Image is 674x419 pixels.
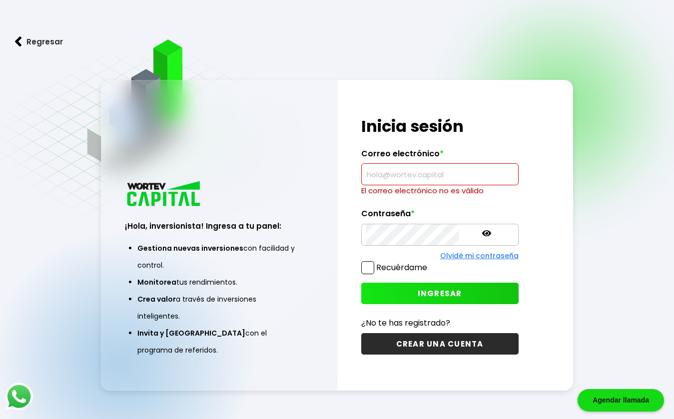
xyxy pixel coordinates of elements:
span: Crea valor [137,294,176,304]
img: logos_whatsapp-icon.242b2217.svg [5,383,33,411]
span: Monitorea [137,277,176,287]
span: Invita y [GEOGRAPHIC_DATA] [137,328,245,338]
p: ¿No te has registrado? [361,317,519,329]
span: Gestiona nuevas inversiones [137,243,243,253]
h1: Inicia sesión [361,114,519,138]
h3: ¡Hola, inversionista! Ingresa a tu panel: [125,220,313,232]
button: INGRESAR [361,283,519,304]
button: CREAR UNA CUENTA [361,333,519,355]
a: ¿No te has registrado?CREAR UNA CUENTA [361,317,519,355]
img: logo_wortev_capital [125,180,204,209]
div: Agendar llamada [578,389,664,412]
input: hola@wortev.capital [366,164,514,185]
p: El correo electrónico no es válido [361,185,519,196]
li: tus rendimientos. [137,274,301,291]
li: a través de inversiones inteligentes. [137,291,301,325]
li: con el programa de referidos. [137,325,301,359]
label: Recuérdame [376,262,427,273]
img: flecha izquierda [15,36,22,47]
label: Correo electrónico [361,149,519,164]
li: con facilidad y control. [137,240,301,274]
label: Contraseña [361,209,519,224]
a: Olvidé mi contraseña [440,251,519,261]
span: INGRESAR [418,288,462,299]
